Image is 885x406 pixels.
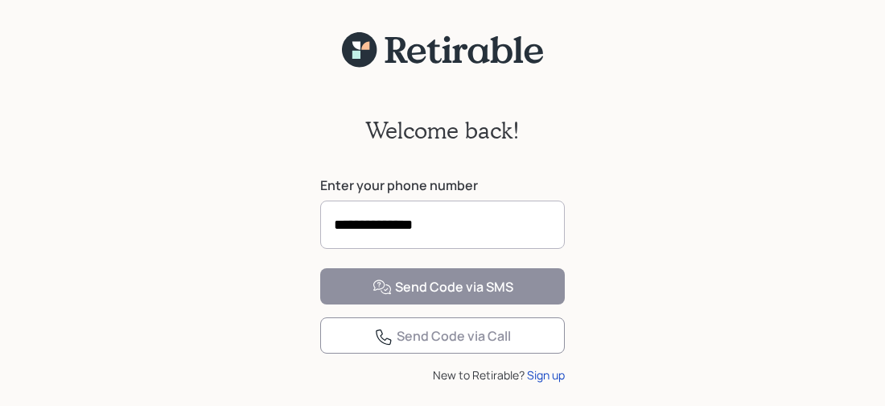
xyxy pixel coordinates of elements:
[320,176,565,194] label: Enter your phone number
[320,268,565,304] button: Send Code via SMS
[374,327,511,346] div: Send Code via Call
[365,117,520,144] h2: Welcome back!
[527,367,565,383] div: Sign up
[373,278,513,297] div: Send Code via SMS
[320,317,565,354] button: Send Code via Call
[320,367,565,383] div: New to Retirable?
